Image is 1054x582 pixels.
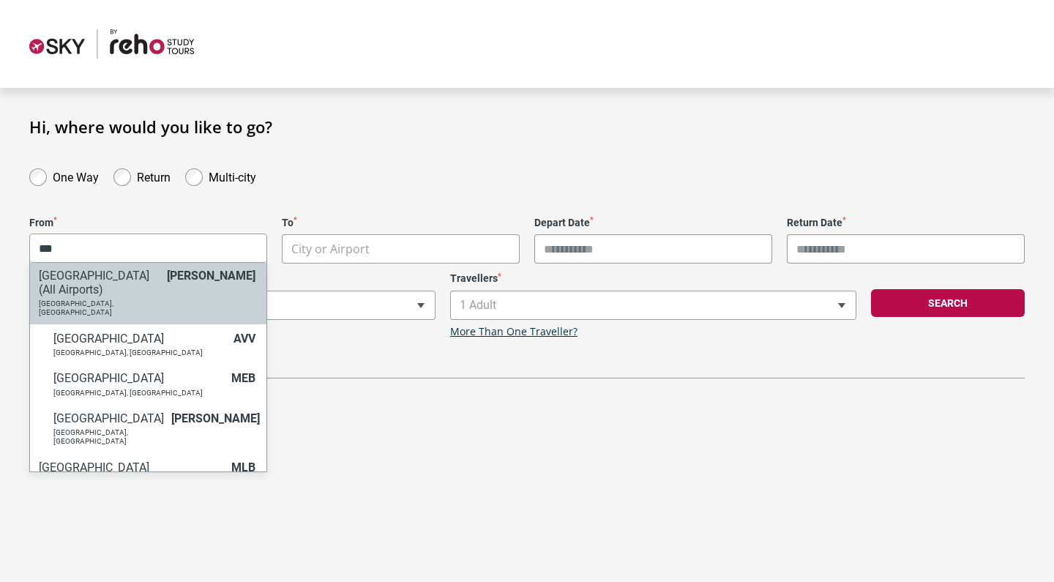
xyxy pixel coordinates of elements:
span: City or Airport [282,234,520,264]
button: Search [871,289,1025,317]
label: Travellers [450,272,856,285]
span: [PERSON_NAME] [171,411,260,425]
h6: [GEOGRAPHIC_DATA] [53,371,224,385]
span: City or Airport [283,235,519,264]
h6: [GEOGRAPHIC_DATA] [39,460,224,474]
p: [GEOGRAPHIC_DATA], [GEOGRAPHIC_DATA] [53,428,164,446]
span: 1 Adult [450,291,856,320]
span: MLB [231,460,255,474]
span: MEB [231,371,255,385]
span: City or Airport [29,234,267,264]
span: AVV [233,332,255,346]
h6: [GEOGRAPHIC_DATA] (All Airports) [39,269,160,296]
h6: [GEOGRAPHIC_DATA] [53,332,226,346]
p: [GEOGRAPHIC_DATA], [GEOGRAPHIC_DATA] [53,348,226,357]
h6: [GEOGRAPHIC_DATA] [53,411,164,425]
label: From [29,217,267,229]
span: City or Airport [291,241,370,257]
label: One Way [53,167,99,184]
label: To [282,217,520,229]
span: 1 Adult [451,291,856,319]
label: Depart Date [534,217,772,229]
label: Multi-city [209,167,256,184]
p: [GEOGRAPHIC_DATA], [GEOGRAPHIC_DATA] [53,389,224,398]
h1: Hi, where would you like to go? [29,117,1025,136]
a: More Than One Traveller? [450,326,578,338]
span: [PERSON_NAME] [167,269,255,283]
p: [GEOGRAPHIC_DATA], [GEOGRAPHIC_DATA] [39,299,160,317]
input: Search [30,234,266,263]
label: Return [137,167,171,184]
label: Return Date [787,217,1025,229]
